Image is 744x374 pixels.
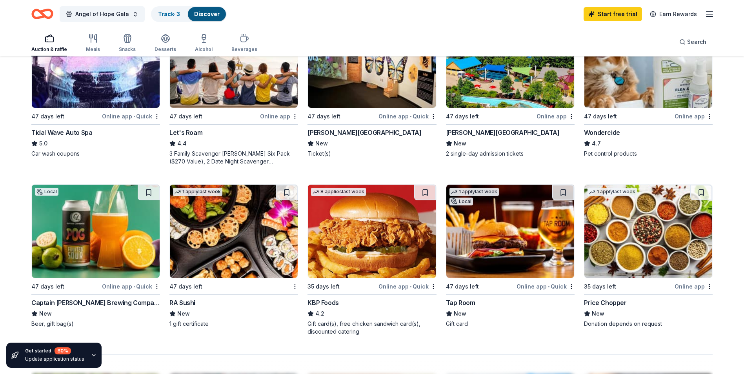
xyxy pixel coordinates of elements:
[584,7,642,21] a: Start free trial
[307,320,436,336] div: Gift card(s), free chicken sandwich card(s), discounted catering
[446,128,560,137] div: [PERSON_NAME][GEOGRAPHIC_DATA]
[169,282,202,291] div: 47 days left
[31,31,67,56] button: Auction & raffle
[31,112,64,121] div: 47 days left
[675,281,713,291] div: Online app
[584,185,712,278] img: Image for Price Chopper
[133,113,135,120] span: •
[584,282,616,291] div: 35 days left
[60,6,145,22] button: Angel of Hope Gala
[315,309,324,318] span: 4.2
[446,184,575,328] a: Image for Tap Room1 applylast weekLocal47 days leftOnline app•QuickTap RoomNewGift card
[308,15,436,108] img: Image for Milton J. Rubenstein Museum of Science & Technology
[584,184,713,328] a: Image for Price Chopper1 applylast week35 days leftOnline appPrice ChopperNewDonation depends on ...
[25,347,84,354] div: Get started
[446,320,575,328] div: Gift card
[169,128,202,137] div: Let's Roam
[119,31,136,56] button: Snacks
[119,46,136,53] div: Snacks
[584,15,712,108] img: Image for Wondercide
[588,188,637,196] div: 1 apply last week
[584,112,617,121] div: 47 days left
[410,113,411,120] span: •
[31,14,160,158] a: Image for Tidal Wave Auto Spa3 applieslast week47 days leftOnline app•QuickTidal Wave Auto Spa5.0...
[169,298,195,307] div: RA Sushi
[170,185,298,278] img: Image for RA Sushi
[31,282,64,291] div: 47 days left
[169,150,298,165] div: 3 Family Scavenger [PERSON_NAME] Six Pack ($270 Value), 2 Date Night Scavenger [PERSON_NAME] Two ...
[55,347,71,354] div: 80 %
[645,7,702,21] a: Earn Rewards
[584,298,627,307] div: Price Chopper
[307,298,338,307] div: KBP Foods
[307,150,436,158] div: Ticket(s)
[177,139,187,148] span: 4.4
[307,128,421,137] div: [PERSON_NAME][GEOGRAPHIC_DATA]
[584,320,713,328] div: Donation depends on request
[31,298,160,307] div: Captain [PERSON_NAME] Brewing Company
[584,14,713,158] a: Image for Wondercide2 applieslast week47 days leftOnline appWondercide4.7Pet control products
[584,150,713,158] div: Pet control products
[25,356,84,362] div: Update application status
[231,46,257,53] div: Beverages
[169,184,298,328] a: Image for RA Sushi1 applylast week47 days leftRA SushiNew1 gift certificate
[151,6,227,22] button: Track· 3Discover
[307,184,436,336] a: Image for KBP Foods8 applieslast week35 days leftOnline app•QuickKBP Foods4.2Gift card(s), free c...
[260,111,298,121] div: Online app
[169,14,298,165] a: Image for Let's Roam1 applylast week47 days leftOnline appLet's Roam4.43 Family Scavenger [PERSON...
[173,188,222,196] div: 1 apply last week
[446,298,475,307] div: Tap Room
[446,15,574,108] img: Image for Dorney Park & Wildwater Kingdom
[75,9,129,19] span: Angel of Hope Gala
[195,46,213,53] div: Alcohol
[195,31,213,56] button: Alcohol
[307,282,340,291] div: 35 days left
[446,150,575,158] div: 2 single-day admission tickets
[675,111,713,121] div: Online app
[673,34,713,50] button: Search
[39,139,47,148] span: 5.0
[32,15,160,108] img: Image for Tidal Wave Auto Spa
[449,188,499,196] div: 1 apply last week
[158,11,180,17] a: Track· 3
[169,112,202,121] div: 47 days left
[31,46,67,53] div: Auction & raffle
[446,112,479,121] div: 47 days left
[31,128,92,137] div: Tidal Wave Auto Spa
[102,111,160,121] div: Online app Quick
[315,139,328,148] span: New
[308,185,436,278] img: Image for KBP Foods
[446,282,479,291] div: 47 days left
[307,14,436,158] a: Image for Milton J. Rubenstein Museum of Science & Technology1 applylast weekLocal47 days leftOnl...
[307,112,340,121] div: 47 days left
[446,14,575,158] a: Image for Dorney Park & Wildwater Kingdom47 days leftOnline app[PERSON_NAME][GEOGRAPHIC_DATA]New2...
[194,11,220,17] a: Discover
[592,139,601,148] span: 4.7
[31,184,160,328] a: Image for Captain Lawrence Brewing CompanyLocal47 days leftOnline app•QuickCaptain [PERSON_NAME] ...
[169,320,298,328] div: 1 gift certificate
[592,309,604,318] span: New
[687,37,706,47] span: Search
[410,283,411,290] span: •
[31,320,160,328] div: Beer, gift bag(s)
[584,128,620,137] div: Wondercide
[454,309,466,318] span: New
[170,15,298,108] img: Image for Let's Roam
[102,281,160,291] div: Online app Quick
[548,283,549,290] span: •
[446,185,574,278] img: Image for Tap Room
[86,46,100,53] div: Meals
[517,281,575,291] div: Online app Quick
[39,309,52,318] span: New
[31,150,160,158] div: Car wash coupons
[231,31,257,56] button: Beverages
[537,111,575,121] div: Online app
[32,185,160,278] img: Image for Captain Lawrence Brewing Company
[133,283,135,290] span: •
[449,198,473,205] div: Local
[311,188,366,196] div: 8 applies last week
[155,31,176,56] button: Desserts
[454,139,466,148] span: New
[378,111,437,121] div: Online app Quick
[31,5,53,23] a: Home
